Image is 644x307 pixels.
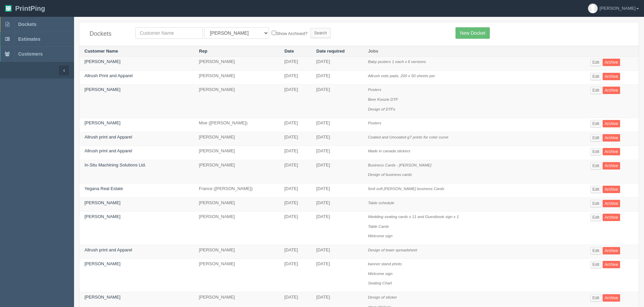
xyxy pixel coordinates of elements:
td: [PERSON_NAME] [194,57,279,71]
td: [PERSON_NAME] [194,197,279,212]
i: Design of team spreadsheet [368,248,417,252]
i: Welcome sign [368,271,393,276]
a: Allrush print and Apparel [84,247,132,252]
td: [DATE] [311,259,363,292]
a: Edit [590,134,602,142]
td: [DATE] [279,132,311,146]
a: [PERSON_NAME] [84,200,121,205]
img: logo-3e63b451c926e2ac314895c53de4908e5d424f24456219fb08d385ab2e579770.png [5,5,12,12]
a: Edit [590,87,602,94]
a: Edit [590,186,602,193]
td: [DATE] [311,57,363,71]
td: [DATE] [311,85,363,118]
a: [PERSON_NAME] [84,214,121,219]
label: Show Archived? [272,29,307,37]
i: Seating Chart [368,281,392,285]
a: Edit [590,294,602,302]
td: [PERSON_NAME] [194,70,279,85]
i: Coated and Uncoated g7 prints for color curve [368,135,448,139]
a: Edit [590,214,602,221]
a: Archive [603,87,620,94]
a: Archive [603,247,620,254]
i: Design of DTFs [368,107,395,111]
a: [PERSON_NAME] [84,87,121,92]
td: [DATE] [279,118,311,132]
a: Archive [603,162,620,170]
a: Archive [603,200,620,207]
i: Table schedule [368,201,394,205]
td: [DATE] [279,57,311,71]
a: New Docket [455,27,489,39]
a: Allrush Print and Apparel [84,73,133,78]
i: Posters [368,87,381,92]
a: [PERSON_NAME] [84,261,121,266]
td: [DATE] [311,146,363,160]
td: [DATE] [311,197,363,212]
td: [PERSON_NAME] [194,212,279,245]
td: [DATE] [279,245,311,259]
td: [DATE] [311,118,363,132]
td: [PERSON_NAME] [194,132,279,146]
td: [DATE] [279,160,311,183]
a: Allrush print and Apparel [84,134,132,140]
a: In-Situ Machining Solutions Ltd. [84,162,146,167]
i: Design of business cards [368,172,412,177]
a: Archive [603,261,620,268]
i: Posters [368,121,381,125]
td: [PERSON_NAME] [194,160,279,183]
span: Dockets [18,22,36,27]
td: [PERSON_NAME] [194,85,279,118]
span: Customers [18,51,43,57]
h4: Dockets [90,31,125,37]
i: Business Cards - [PERSON_NAME] [368,163,431,167]
a: Date required [316,49,345,54]
a: Edit [590,73,602,80]
a: Edit [590,162,602,170]
td: [DATE] [311,132,363,146]
td: [PERSON_NAME] [194,146,279,160]
i: Table Cards [368,224,389,228]
a: Yegana Real Estate [84,186,123,191]
a: Archive [603,59,620,66]
a: Archive [603,214,620,221]
th: Jobs [363,46,585,57]
span: Estimates [18,36,40,42]
td: [DATE] [311,70,363,85]
input: Customer Name [135,27,203,39]
input: Show Archived? [272,31,276,35]
i: Baby posters 1 each x 6 versions [368,59,426,64]
td: [PERSON_NAME] [194,259,279,292]
a: Edit [590,59,602,66]
a: Edit [590,261,602,268]
td: [DATE] [279,183,311,197]
a: Edit [590,148,602,155]
a: Archive [603,120,620,127]
a: Allrush print and Apparel [84,148,132,153]
td: [DATE] [279,85,311,118]
a: Archive [603,294,620,302]
i: Allrush note pads, 200 x 50 sheets per [368,73,435,78]
a: Customer Name [84,49,118,54]
a: Edit [590,200,602,207]
td: Moe ([PERSON_NAME]) [194,118,279,132]
i: Welcome sign [368,234,393,238]
i: banner stand photo [368,262,402,266]
a: [PERSON_NAME] [84,59,121,64]
td: [PERSON_NAME] [194,245,279,259]
td: France ([PERSON_NAME]) [194,183,279,197]
a: Date [284,49,294,54]
a: Archive [603,186,620,193]
a: Edit [590,120,602,127]
i: 5mil soft [PERSON_NAME] business Cards [368,186,444,191]
td: [DATE] [311,212,363,245]
td: [DATE] [311,160,363,183]
td: [DATE] [279,146,311,160]
td: [DATE] [279,212,311,245]
i: Wedding seating cards x 11 and Guestbook sign x 1 [368,214,459,219]
a: Edit [590,247,602,254]
i: Made in canada stickers [368,149,410,153]
img: avatar_default-7531ab5dedf162e01f1e0bb0964e6a185e93c5c22dfe317fb01d7f8cd2b1632c.jpg [588,4,598,13]
i: Design of sticker [368,295,397,299]
input: Search [310,28,331,38]
td: [DATE] [311,183,363,197]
